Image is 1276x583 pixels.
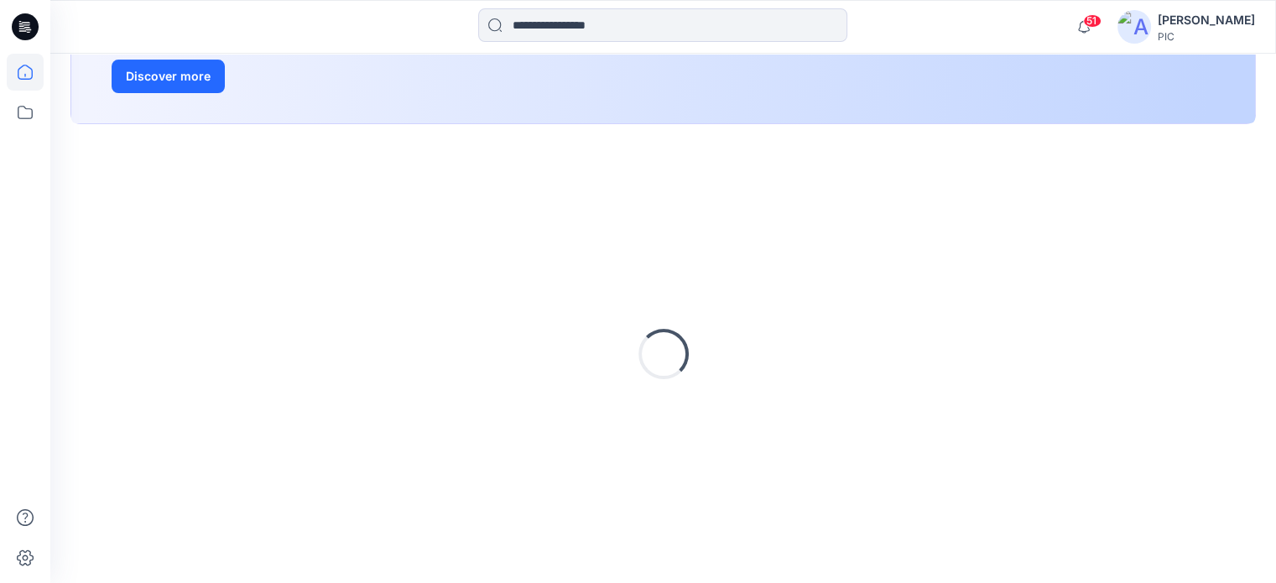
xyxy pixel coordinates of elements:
a: Discover more [112,60,489,93]
img: avatar [1117,10,1151,44]
button: Discover more [112,60,225,93]
div: PIC [1158,30,1255,43]
span: 51 [1083,14,1102,28]
div: [PERSON_NAME] [1158,10,1255,30]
